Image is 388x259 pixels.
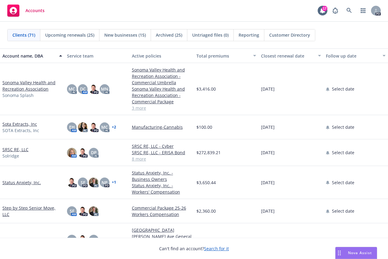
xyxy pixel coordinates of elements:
span: MN [101,86,108,92]
a: Status Anxiety, Inc. - Business Owners [132,170,192,182]
a: [PERSON_NAME] [2,237,36,243]
span: SOTA Extracts, Inc [2,127,39,134]
img: photo [67,148,77,158]
span: $3,416.00 [196,86,216,92]
a: 3 more [132,105,192,111]
a: SRSC RE, LLC - ERISA Bond [132,149,192,156]
a: Accounts [5,2,47,19]
div: Drag to move [336,247,343,259]
span: [DATE] [261,237,275,243]
a: Search for it [204,246,229,251]
a: + 2 [112,125,116,129]
span: EH [69,124,75,130]
span: Select date [332,149,354,156]
a: Switch app [357,5,369,17]
div: 17 [322,6,327,11]
span: MC [101,124,108,130]
img: photo [78,148,88,158]
a: Sota Extracts, Inc [2,121,37,127]
span: DC [80,86,86,92]
img: photo [89,84,99,94]
span: $3,650.44 [196,179,216,186]
a: Sonoma Valley Health and Recreation Association - Commercial Umbrella [132,67,192,86]
img: photo [89,206,99,216]
span: [DATE] [261,149,275,156]
a: + 1 [112,181,116,184]
span: Archived (25) [156,32,182,38]
span: Untriaged files (0) [192,32,229,38]
div: Active policies [132,53,192,59]
a: [PERSON_NAME] Ave General Liability [132,233,192,246]
span: DC [69,237,75,243]
span: [DATE] [261,179,275,186]
span: MC [90,237,97,243]
span: $100.00 [196,124,212,130]
span: Solridge [2,153,19,159]
span: Select date [332,237,354,243]
span: $34,061.00 [196,237,218,243]
a: Manufacturing-Cannabis [132,124,192,130]
span: Customer Directory [269,32,310,38]
button: Total premiums [194,48,259,63]
img: photo [78,235,88,244]
span: MC [69,86,75,92]
div: Account name, DBA [2,53,55,59]
span: Select date [332,124,354,130]
a: SRSC RE, LLC [2,146,28,153]
span: [DATE] [261,208,275,214]
a: Workers Compensation [132,211,192,217]
span: Reporting [239,32,259,38]
button: Service team [65,48,129,63]
button: Nova Assist [335,247,377,259]
span: SF [70,208,74,214]
a: SRSC RE, LLC - Cyber [132,143,192,149]
div: Total premiums [196,53,249,59]
button: Closest renewal date [259,48,323,63]
button: Active policies [129,48,194,63]
button: Follow up date [323,48,388,63]
span: Clients (71) [12,32,35,38]
a: [GEOGRAPHIC_DATA] [132,227,192,233]
span: New businesses (15) [104,32,146,38]
span: Select date [332,179,354,186]
a: Search [343,5,355,17]
span: [DATE] [261,86,275,92]
span: Select date [332,208,354,214]
div: Service team [67,53,127,59]
a: Commercial Package 25-26 [132,205,192,211]
span: $272,839.21 [196,149,221,156]
span: $2,360.00 [196,208,216,214]
div: Closest renewal date [261,53,314,59]
img: photo [89,122,99,132]
a: Status Anxiety, Inc. [2,179,41,186]
img: photo [89,178,99,187]
span: Select date [332,86,354,92]
span: [DATE] [261,124,275,130]
span: SF [81,179,85,186]
div: Follow up date [326,53,379,59]
a: 8 more [132,156,192,162]
span: DP [91,149,97,156]
a: Sonoma Valley Health and Recreation Association - Commercial Package [132,86,192,105]
span: NP [102,179,108,186]
a: Sonoma Valley Health and Recreation Association [2,79,62,92]
span: Sonoma Splash [2,92,34,98]
img: photo [78,206,88,216]
span: Upcoming renewals (25) [45,32,94,38]
img: photo [67,178,77,187]
a: Status Anxiety, Inc. - Workers' Compensation [132,182,192,195]
img: photo [78,122,88,132]
span: Can't find an account? [159,245,229,252]
span: Accounts [25,8,45,13]
a: Step by Step Senior Move, LLC [2,205,62,217]
span: Nova Assist [348,250,372,255]
a: Report a Bug [329,5,341,17]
